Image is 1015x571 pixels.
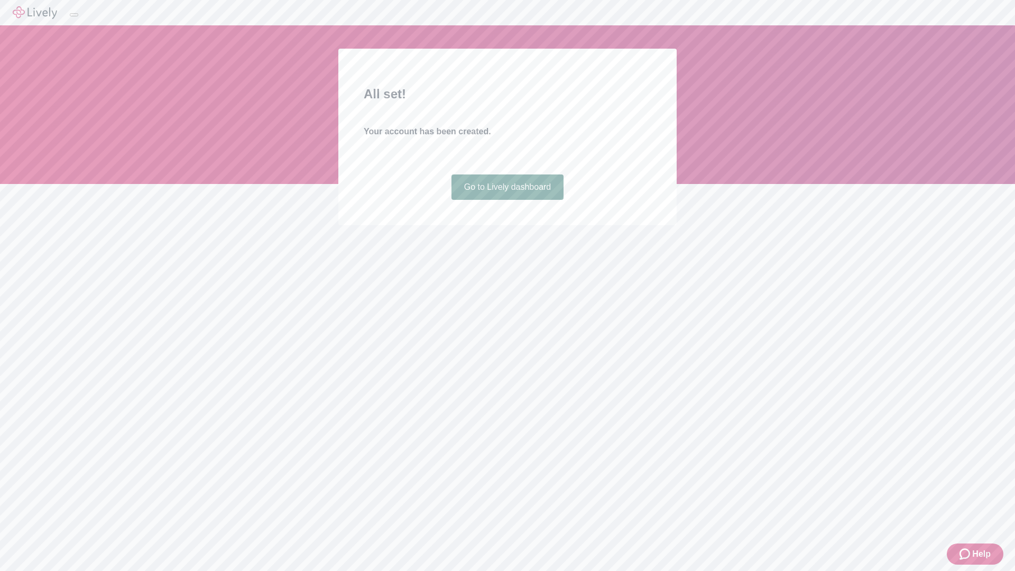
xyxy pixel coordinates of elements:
[972,548,991,560] span: Help
[959,548,972,560] svg: Zendesk support icon
[451,174,564,200] a: Go to Lively dashboard
[70,13,78,16] button: Log out
[13,6,57,19] img: Lively
[364,85,651,104] h2: All set!
[364,125,651,138] h4: Your account has been created.
[947,544,1003,565] button: Zendesk support iconHelp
